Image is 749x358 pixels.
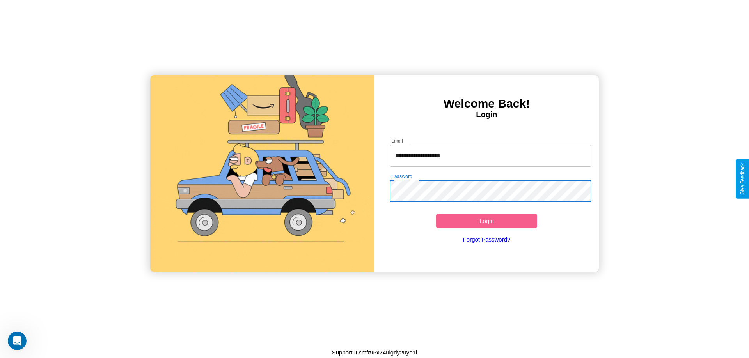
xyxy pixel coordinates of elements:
[374,97,599,110] h3: Welcome Back!
[436,214,537,228] button: Login
[8,332,27,350] iframe: Intercom live chat
[332,347,417,358] p: Support ID: mfr95x74ulgdy2uye1i
[391,173,412,180] label: Password
[150,75,374,272] img: gif
[740,163,745,195] div: Give Feedback
[374,110,599,119] h4: Login
[391,138,403,144] label: Email
[386,228,588,250] a: Forgot Password?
